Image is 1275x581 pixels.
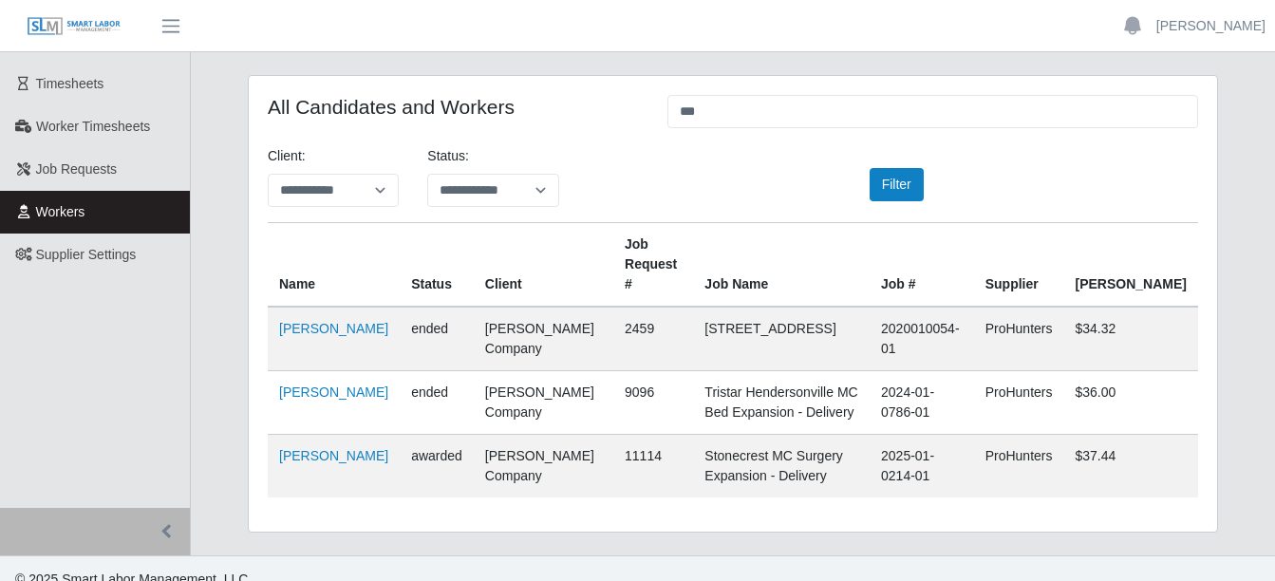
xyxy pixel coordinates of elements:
[36,204,85,219] span: Workers
[268,146,306,166] label: Client:
[1156,16,1266,36] a: [PERSON_NAME]
[974,307,1064,371] td: ProHunters
[400,435,474,498] td: awarded
[279,448,388,463] a: [PERSON_NAME]
[36,161,118,177] span: Job Requests
[400,223,474,308] th: Status
[268,95,639,119] h4: All Candidates and Workers
[613,307,693,371] td: 2459
[870,168,924,201] button: Filter
[693,371,870,435] td: Tristar Hendersonville MC Bed Expansion - Delivery
[613,223,693,308] th: Job Request #
[36,119,150,134] span: Worker Timesheets
[427,146,469,166] label: Status:
[1064,371,1199,435] td: $36.00
[693,223,870,308] th: Job Name
[870,223,974,308] th: Job #
[279,321,388,336] a: [PERSON_NAME]
[36,76,104,91] span: Timesheets
[613,435,693,498] td: 11114
[279,384,388,400] a: [PERSON_NAME]
[870,435,974,498] td: 2025-01-0214-01
[474,435,613,498] td: [PERSON_NAME] Company
[870,371,974,435] td: 2024-01-0786-01
[400,307,474,371] td: ended
[974,371,1064,435] td: ProHunters
[870,307,974,371] td: 2020010054-01
[693,307,870,371] td: [STREET_ADDRESS]
[474,223,613,308] th: Client
[36,247,137,262] span: Supplier Settings
[268,223,400,308] th: Name
[27,16,122,37] img: SLM Logo
[1064,307,1199,371] td: $34.32
[693,435,870,498] td: Stonecrest MC Surgery Expansion - Delivery
[974,435,1064,498] td: ProHunters
[1064,223,1199,308] th: [PERSON_NAME]
[974,223,1064,308] th: Supplier
[474,371,613,435] td: [PERSON_NAME] Company
[474,307,613,371] td: [PERSON_NAME] Company
[1064,435,1199,498] td: $37.44
[400,371,474,435] td: ended
[613,371,693,435] td: 9096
